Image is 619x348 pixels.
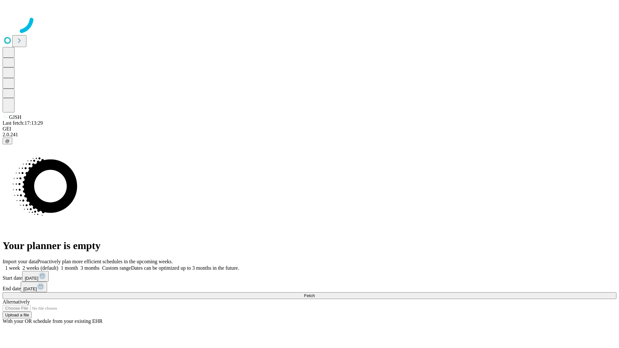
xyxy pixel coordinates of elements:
[3,318,103,324] span: With your OR schedule from your existing EHR
[3,282,616,292] div: End date
[131,265,239,271] span: Dates can be optimized up to 3 months in the future.
[3,271,616,282] div: Start date
[3,299,30,304] span: Alternatively
[304,293,315,298] span: Fetch
[25,276,38,281] span: [DATE]
[5,139,10,143] span: @
[81,265,100,271] span: 3 months
[3,312,32,318] button: Upload a file
[9,114,21,120] span: GJSH
[23,286,37,291] span: [DATE]
[3,138,12,144] button: @
[3,240,616,252] h1: Your planner is empty
[102,265,131,271] span: Custom range
[3,126,616,132] div: GEI
[3,292,616,299] button: Fetch
[3,259,37,264] span: Import your data
[3,132,616,138] div: 2.0.241
[5,265,20,271] span: 1 week
[22,271,49,282] button: [DATE]
[37,259,173,264] span: Proactively plan more efficient schedules in the upcoming weeks.
[61,265,78,271] span: 1 month
[3,120,43,126] span: Last fetch: 17:13:29
[21,282,47,292] button: [DATE]
[23,265,58,271] span: 2 weeks (default)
